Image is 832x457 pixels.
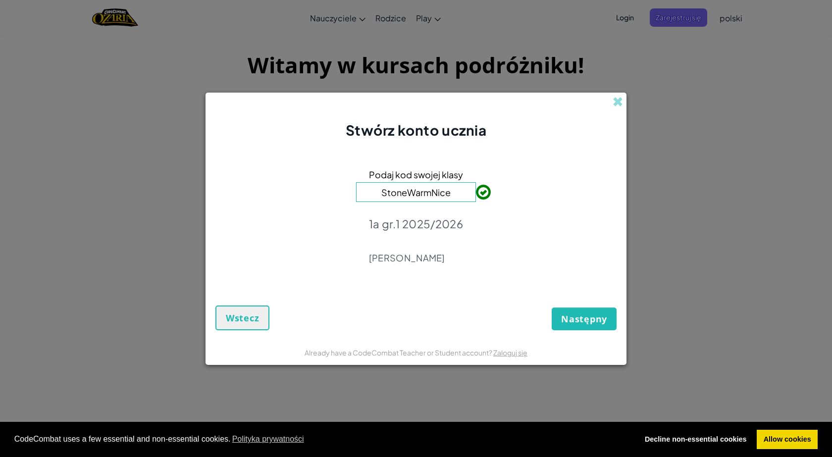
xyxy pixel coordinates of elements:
span: Podaj kod swojej klasy [369,167,463,182]
a: deny cookies [638,430,753,450]
button: Wstecz [215,305,269,330]
span: Stwórz konto ucznia [346,121,487,139]
a: learn more about cookies [231,432,306,447]
span: Następny [561,313,607,325]
a: allow cookies [757,430,818,450]
p: 1a gr.1 2025/2026 [369,217,463,231]
p: [PERSON_NAME] [369,252,463,264]
button: Następny [552,307,617,330]
span: CodeCombat uses a few essential and non-essential cookies. [14,432,630,447]
span: Wstecz [226,312,259,324]
span: Already have a CodeCombat Teacher or Student account? [305,348,493,357]
a: Zaloguj się [493,348,527,357]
